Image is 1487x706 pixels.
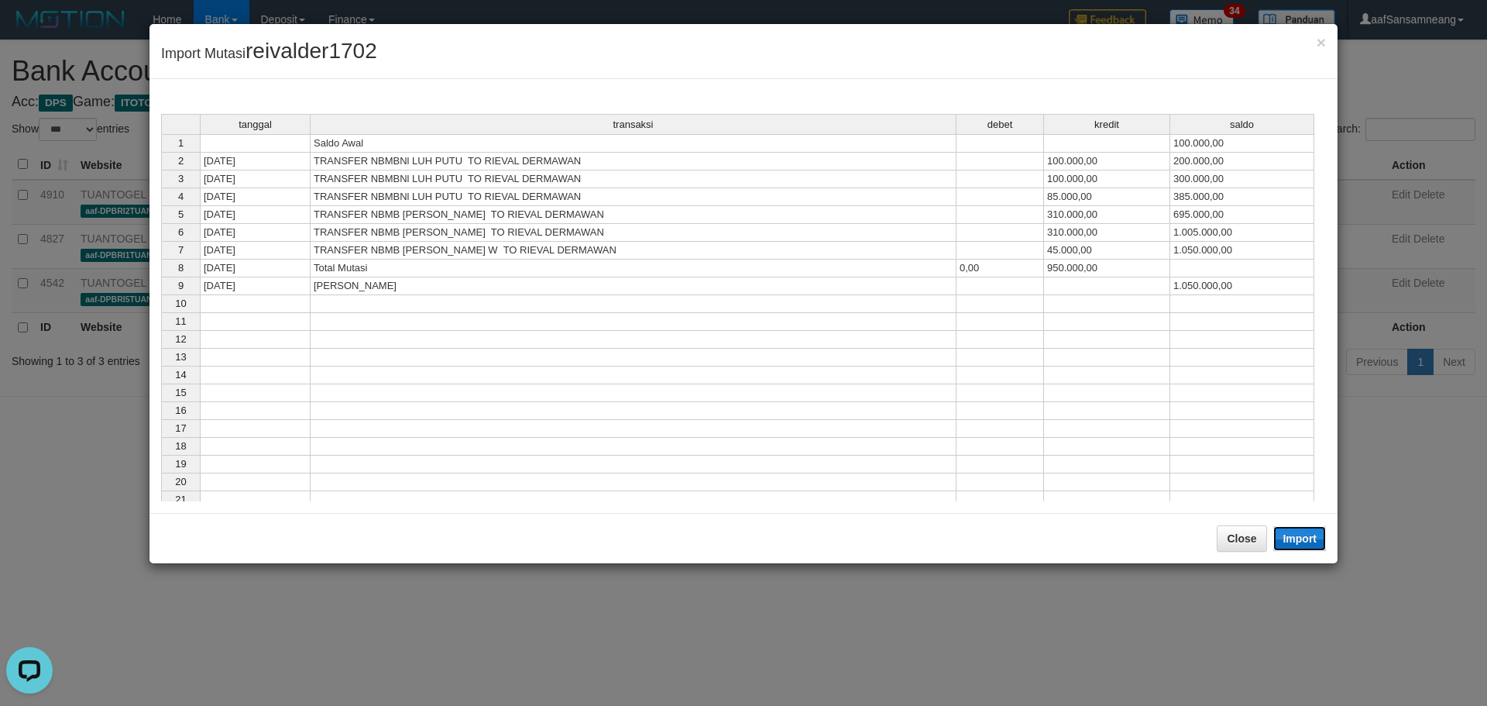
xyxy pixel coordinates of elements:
[1044,206,1170,224] td: 310.000,00
[1170,224,1314,242] td: 1.005.000,00
[311,153,956,170] td: TRANSFER NBMBNl LUH PUTU TO RIEVAL DERMAWAN
[311,260,956,277] td: Total Mutasi
[178,244,184,256] span: 7
[1044,170,1170,188] td: 100.000,00
[311,206,956,224] td: TRANSFER NBMB [PERSON_NAME] TO RIEVAL DERMAWAN
[1044,153,1170,170] td: 100.000,00
[175,333,186,345] span: 12
[1317,33,1326,51] span: ×
[178,262,184,274] span: 8
[239,119,272,130] span: tanggal
[178,280,184,291] span: 9
[200,224,311,242] td: [DATE]
[178,208,184,220] span: 5
[1170,134,1314,153] td: 100.000,00
[175,422,186,434] span: 17
[175,476,186,487] span: 20
[175,458,186,470] span: 19
[200,153,311,170] td: [DATE]
[311,170,956,188] td: TRANSFER NBMBNl LUH PUTU TO RIEVAL DERMAWAN
[1170,206,1314,224] td: 695.000,00
[1170,153,1314,170] td: 200.000,00
[1044,224,1170,242] td: 310.000,00
[200,242,311,260] td: [DATE]
[311,134,956,153] td: Saldo Awal
[178,226,184,238] span: 6
[178,173,184,184] span: 3
[200,206,311,224] td: [DATE]
[200,277,311,295] td: [DATE]
[161,114,200,134] th: Select whole grid
[1170,242,1314,260] td: 1.050.000,00
[161,46,377,61] span: Import Mutasi
[1170,277,1314,295] td: 1.050.000,00
[178,137,184,149] span: 1
[246,39,377,63] span: reivalder1702
[6,6,53,53] button: Open LiveChat chat widget
[1230,119,1254,130] span: saldo
[311,242,956,260] td: TRANSFER NBMB [PERSON_NAME] W TO RIEVAL DERMAWAN
[956,260,1044,277] td: 0,00
[613,119,653,130] span: transaksi
[1170,170,1314,188] td: 300.000,00
[175,494,186,505] span: 21
[1044,242,1170,260] td: 45.000,00
[200,260,311,277] td: [DATE]
[200,188,311,206] td: [DATE]
[175,315,186,327] span: 11
[175,369,186,381] span: 14
[311,188,956,206] td: TRANSFER NBMBNl LUH PUTU TO RIEVAL DERMAWAN
[178,191,184,202] span: 4
[311,224,956,242] td: TRANSFER NBMB [PERSON_NAME] TO RIEVAL DERMAWAN
[1044,188,1170,206] td: 85.000,00
[1094,119,1119,130] span: kredit
[1217,525,1266,552] button: Close
[1273,526,1326,551] button: Import
[178,155,184,167] span: 2
[1170,188,1314,206] td: 385.000,00
[175,387,186,398] span: 15
[175,298,186,309] span: 10
[1317,34,1326,50] button: Close
[175,440,186,452] span: 18
[175,405,186,416] span: 16
[200,170,311,188] td: [DATE]
[175,351,186,363] span: 13
[311,277,956,295] td: [PERSON_NAME]
[1044,260,1170,277] td: 950.000,00
[987,119,1013,130] span: debet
